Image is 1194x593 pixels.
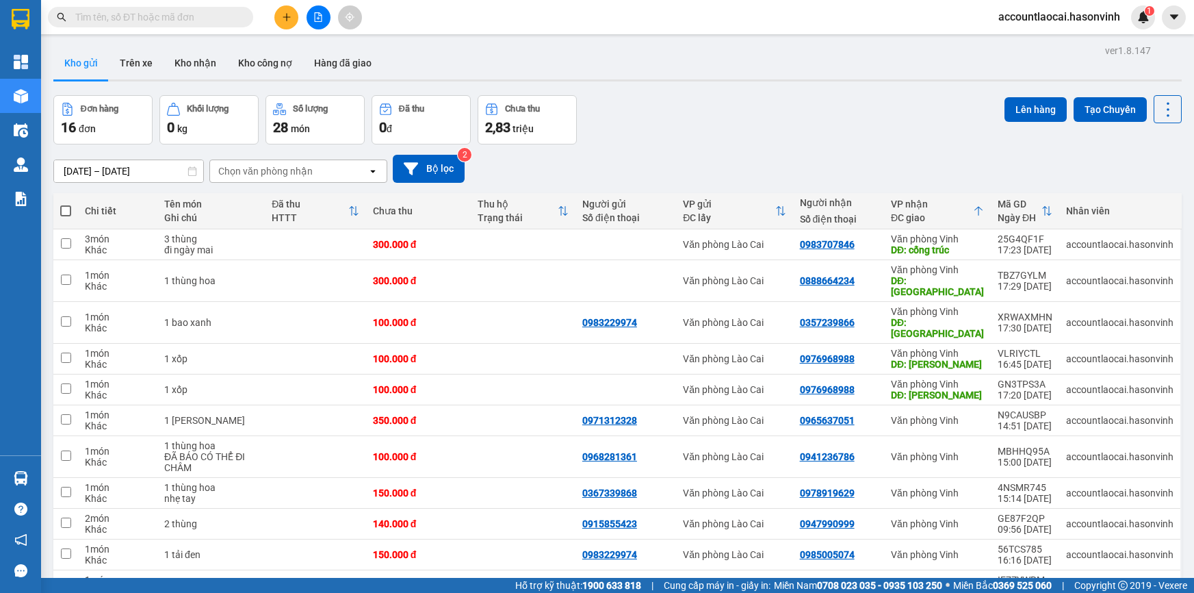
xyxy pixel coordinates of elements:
div: 1 món [85,446,151,457]
div: 0915855423 [582,518,637,529]
div: Trạng thái [478,212,558,223]
strong: 1900 633 818 [582,580,641,591]
div: HTTT [272,212,348,223]
div: Đã thu [272,199,348,210]
div: 4NSMR745 [998,482,1052,493]
div: Khác [85,281,151,292]
div: 150.000 đ [373,488,464,499]
div: 17:29 [DATE] [998,281,1052,292]
span: aim [345,12,354,22]
img: logo-vxr [12,9,29,29]
div: Khác [85,524,151,535]
div: 300.000 đ [373,275,464,286]
div: 0941236786 [800,451,855,462]
button: Đơn hàng16đơn [53,95,153,144]
div: 09:56 [DATE] [998,524,1052,535]
button: Đã thu0đ [372,95,471,144]
div: 300.000 đ [373,239,464,250]
div: 0965637051 [800,415,855,426]
div: 1 món [85,270,151,281]
div: GE87F2QP [998,513,1052,524]
div: 17:23 [DATE] [998,244,1052,255]
div: 2 thùng [164,518,258,529]
img: warehouse-icon [14,123,28,138]
div: Văn phòng Vinh [891,264,984,275]
div: Ghi chú [164,212,258,223]
div: ĐC giao [891,212,973,223]
strong: 0708 023 035 - 0935 103 250 [817,580,942,591]
div: Khác [85,323,151,333]
span: Hỗ trợ kỹ thuật: [515,578,641,593]
div: 1 món [85,409,151,420]
div: Văn phòng Vinh [891,451,984,462]
div: 0888664234 [800,275,855,286]
sup: 1 [1145,6,1154,16]
div: Số điện thoại [582,212,669,223]
div: accountlaocai.hasonvinh [1066,451,1173,462]
div: Chi tiết [85,205,151,216]
span: | [1062,578,1064,593]
div: Số lượng [293,104,328,114]
div: Ngày ĐH [998,212,1041,223]
span: Miền Nam [774,578,942,593]
div: 0357239866 [800,317,855,328]
div: 2 món [85,513,151,524]
div: 25G4QF1F [998,234,1052,244]
span: 0 [167,119,174,136]
div: 100.000 đ [373,384,464,395]
span: món [291,123,310,134]
button: plus [274,5,298,29]
div: accountlaocai.hasonvinh [1066,353,1173,364]
button: file-add [307,5,330,29]
div: accountlaocai.hasonvinh [1066,317,1173,328]
div: Khác [85,244,151,255]
div: TBZ7GYLM [998,270,1052,281]
div: 17:30 [DATE] [998,323,1052,333]
th: Toggle SortBy [471,193,575,229]
div: accountlaocai.hasonvinh [1066,518,1173,529]
span: ⚪️ [946,583,950,588]
div: 140.000 đ [373,518,464,529]
button: Tạo Chuyến [1074,97,1147,122]
div: Khác [85,555,151,566]
div: 0983229974 [582,317,637,328]
div: N9CAUSBP [998,409,1052,420]
div: ver 1.8.147 [1105,43,1151,58]
div: 1 món [85,482,151,493]
div: 1 xốp [164,353,258,364]
div: 15:14 [DATE] [998,493,1052,504]
div: Văn phòng Lào Cai [683,317,786,328]
div: 1 thùng hoa [164,482,258,493]
span: đơn [79,123,96,134]
div: 100.000 đ [373,353,464,364]
div: IF7ZYWBM [998,575,1052,585]
div: 1 món [85,544,151,555]
span: copyright [1118,581,1128,590]
span: message [14,564,27,577]
span: question-circle [14,503,27,516]
div: accountlaocai.hasonvinh [1066,239,1173,250]
div: 0971312328 [582,415,637,426]
span: 16 [61,119,76,136]
sup: 2 [458,148,471,162]
button: Khối lượng0kg [159,95,259,144]
div: accountlaocai.hasonvinh [1066,275,1173,286]
span: file-add [313,12,323,22]
div: 0978919629 [800,488,855,499]
div: 0968281361 [582,451,637,462]
div: 0983229974 [582,549,637,560]
div: Văn phòng Vinh [891,348,984,359]
div: 100.000 đ [373,451,464,462]
div: Văn phòng Lào Cai [683,384,786,395]
img: warehouse-icon [14,157,28,172]
div: Đơn hàng [81,104,118,114]
div: Văn phòng Lào Cai [683,451,786,462]
div: Chọn văn phòng nhận [218,164,313,178]
div: DĐ: hà tĩnh [891,317,984,339]
button: aim [338,5,362,29]
div: DĐ: cống trúc [891,244,984,255]
div: VP nhận [891,199,973,210]
div: 1 món [85,575,151,585]
span: 28 [273,119,288,136]
div: XRWAXMHN [998,312,1052,323]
